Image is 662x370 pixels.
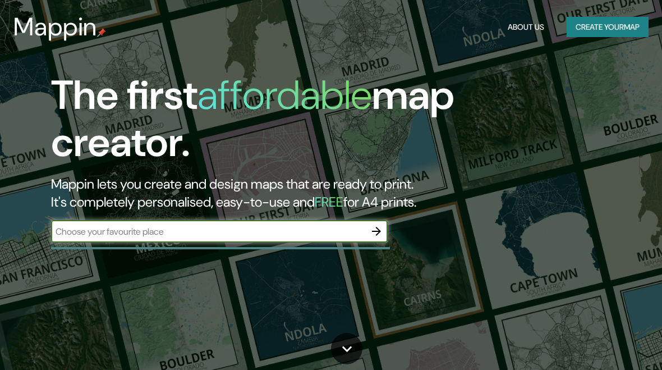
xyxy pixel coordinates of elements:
button: About Us [503,17,549,38]
h2: Mappin lets you create and design maps that are ready to print. It's completely personalised, eas... [51,175,581,211]
button: Create yourmap [567,17,649,38]
h1: The first map creator. [51,72,581,175]
iframe: Help widget launcher [562,326,650,358]
h5: FREE [315,193,343,211]
img: mappin-pin [97,28,106,37]
h1: affordable [197,69,372,121]
input: Choose your favourite place [51,225,365,238]
h3: Mappin [13,12,97,42]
